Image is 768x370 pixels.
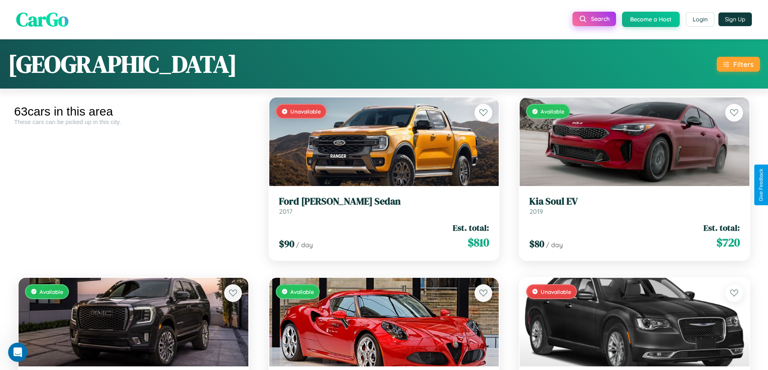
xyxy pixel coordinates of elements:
button: Search [572,12,616,26]
button: Become a Host [622,12,680,27]
span: Unavailable [290,108,321,115]
span: $ 80 [529,237,544,250]
span: $ 810 [468,234,489,250]
span: Available [541,108,564,115]
span: / day [546,241,563,249]
div: These cars can be picked up in this city. [14,118,253,125]
span: / day [296,241,313,249]
button: Filters [717,57,760,72]
span: $ 720 [716,234,740,250]
a: Kia Soul EV2019 [529,196,740,215]
h1: [GEOGRAPHIC_DATA] [8,48,237,81]
h3: Kia Soul EV [529,196,740,207]
span: 2017 [279,207,292,215]
a: Ford [PERSON_NAME] Sedan2017 [279,196,489,215]
span: Est. total: [453,222,489,234]
button: Login [686,12,714,27]
span: Unavailable [541,288,571,295]
span: Available [290,288,314,295]
span: Available [40,288,63,295]
span: $ 90 [279,237,294,250]
span: 2019 [529,207,543,215]
span: CarGo [16,6,69,33]
button: Sign Up [718,12,752,26]
div: Give Feedback [758,169,764,201]
div: Filters [733,60,753,68]
iframe: Intercom live chat [8,343,27,362]
div: 63 cars in this area [14,105,253,118]
h3: Ford [PERSON_NAME] Sedan [279,196,489,207]
span: Search [591,15,610,23]
span: Est. total: [703,222,740,234]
